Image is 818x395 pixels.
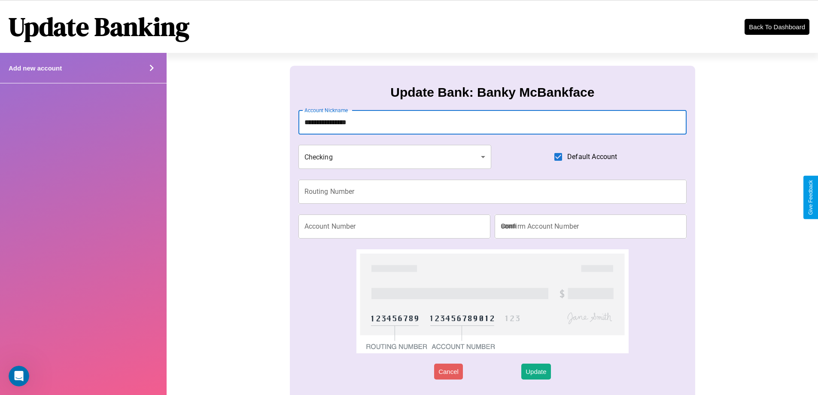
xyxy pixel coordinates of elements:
img: check [356,249,628,353]
button: Back To Dashboard [745,19,809,35]
h4: Add new account [9,64,62,72]
div: Give Feedback [808,180,814,215]
button: Update [521,364,550,380]
div: Checking [298,145,492,169]
h3: Update Bank: Banky McBankface [390,85,594,100]
h1: Update Banking [9,9,189,44]
button: Cancel [434,364,463,380]
iframe: Intercom live chat [9,366,29,386]
span: Default Account [567,152,617,162]
label: Account Nickname [304,107,348,114]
